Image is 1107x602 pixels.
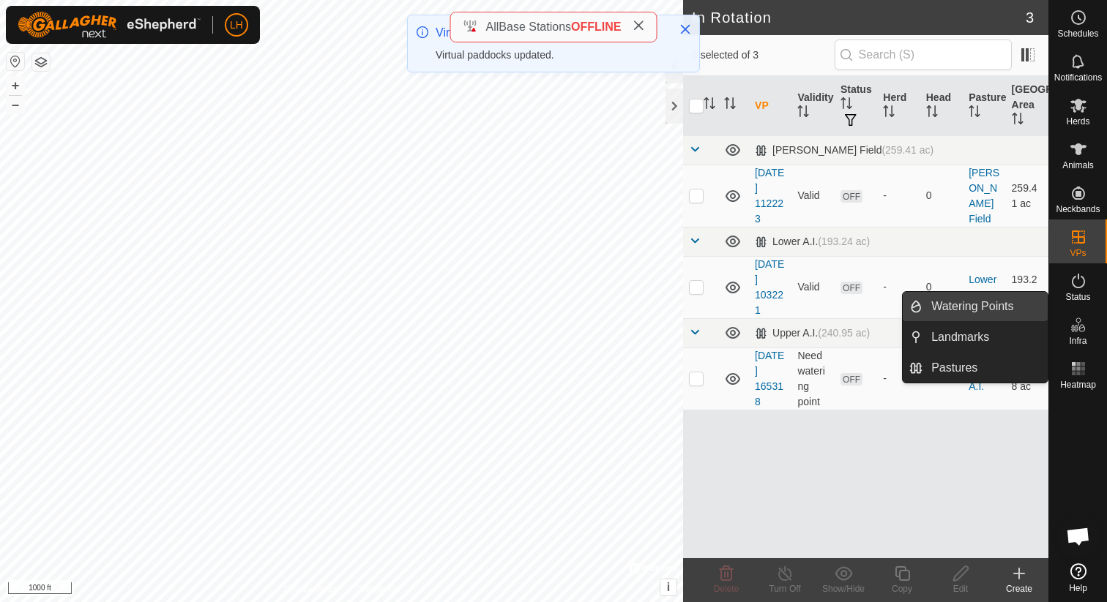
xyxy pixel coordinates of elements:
[881,144,933,156] span: (259.41 ac)
[755,167,784,225] a: [DATE] 112223
[571,20,621,33] span: OFFLINE
[692,48,835,63] span: 0 selected of 3
[1056,205,1100,214] span: Neckbands
[1069,336,1086,345] span: Infra
[1026,7,1034,29] span: 3
[931,328,989,346] span: Landmarks
[922,292,1048,321] a: Watering Points
[1049,557,1107,598] a: Help
[1006,76,1048,136] th: [GEOGRAPHIC_DATA] Area
[1056,514,1100,558] div: Open chat
[969,167,999,225] a: [PERSON_NAME] Field
[436,48,664,63] div: Virtual paddocks updated.
[840,373,862,385] span: OFF
[1069,584,1087,592] span: Help
[969,108,980,119] p-sorticon: Activate to sort
[755,258,784,316] a: [DATE] 103221
[7,77,24,94] button: +
[283,583,338,596] a: Privacy Policy
[1066,117,1089,126] span: Herds
[883,371,914,386] div: -
[667,581,670,593] span: i
[1054,73,1102,82] span: Notifications
[818,236,870,247] span: (193.24 ac)
[755,236,870,248] div: Lower A.I.
[883,188,914,203] div: -
[903,323,1048,352] li: Landmarks
[1006,165,1048,227] td: 259.41 ac
[969,274,996,301] a: Lower A.I.
[724,99,736,111] p-sorticon: Activate to sort
[873,582,931,595] div: Copy
[230,18,243,33] span: LH
[931,582,990,595] div: Edit
[835,76,877,136] th: Status
[749,76,791,136] th: VP
[755,327,870,339] div: Upper A.I.
[922,323,1048,352] a: Landmarks
[1062,161,1094,170] span: Animals
[903,292,1048,321] li: Watering Points
[883,279,914,295] div: -
[990,582,1048,595] div: Create
[1057,29,1098,38] span: Schedules
[18,12,201,38] img: Gallagher Logo
[791,347,834,410] td: Need watering point
[903,353,1048,383] li: Pastures
[840,190,862,203] span: OFF
[704,99,715,111] p-sorticon: Activate to sort
[675,19,696,39] button: Close
[791,76,834,136] th: Validity
[791,165,834,227] td: Valid
[32,53,50,71] button: Map Layers
[931,359,977,377] span: Pastures
[840,99,852,111] p-sorticon: Activate to sort
[660,579,676,595] button: i
[877,76,920,136] th: Herd
[920,76,963,136] th: Head
[714,584,739,594] span: Delete
[756,582,814,595] div: Turn Off
[920,256,963,318] td: 0
[920,165,963,227] td: 0
[840,282,862,294] span: OFF
[818,327,870,339] span: (240.95 ac)
[755,144,933,157] div: [PERSON_NAME] Field
[931,298,1013,315] span: Watering Points
[486,20,499,33] span: All
[755,350,784,407] a: [DATE] 165318
[499,20,571,33] span: Base Stations
[692,9,1026,26] h2: In Rotation
[1006,256,1048,318] td: 193.24 ac
[926,108,938,119] p-sorticon: Activate to sort
[969,365,996,392] a: Upper A.I.
[1012,115,1024,127] p-sorticon: Activate to sort
[1060,380,1096,389] span: Heatmap
[436,24,664,42] div: Virtual Paddocks
[7,53,24,70] button: Reset Map
[883,108,895,119] p-sorticon: Activate to sort
[7,96,24,113] button: –
[814,582,873,595] div: Show/Hide
[922,353,1048,383] a: Pastures
[1070,249,1086,257] span: VPs
[835,39,1012,70] input: Search (S)
[356,583,399,596] a: Contact Us
[797,108,809,119] p-sorticon: Activate to sort
[791,256,834,318] td: Valid
[963,76,1005,136] th: Pasture
[1065,293,1090,301] span: Status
